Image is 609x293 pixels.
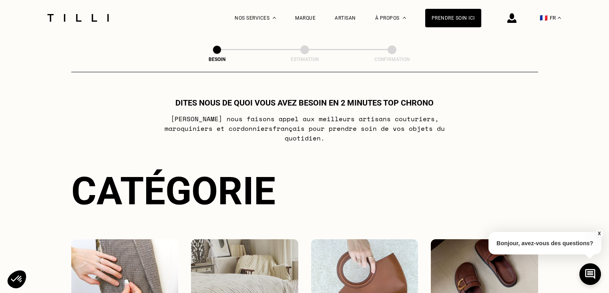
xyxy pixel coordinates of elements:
[507,13,517,23] img: icône connexion
[558,17,561,19] img: menu déroulant
[177,57,257,62] div: Besoin
[265,57,345,62] div: Estimation
[295,15,316,21] a: Marque
[425,9,481,27] a: Prendre soin ici
[540,14,548,22] span: 🇫🇷
[44,14,112,22] img: Logo du service de couturière Tilli
[71,169,538,214] div: Catégorie
[403,17,406,19] img: Menu déroulant à propos
[273,17,276,19] img: Menu déroulant
[175,98,434,108] h1: Dites nous de quoi vous avez besoin en 2 minutes top chrono
[595,229,603,238] button: X
[335,15,356,21] a: Artisan
[146,114,463,143] p: [PERSON_NAME] nous faisons appel aux meilleurs artisans couturiers , maroquiniers et cordonniers ...
[352,57,432,62] div: Confirmation
[488,232,601,254] p: Bonjour, avez-vous des questions?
